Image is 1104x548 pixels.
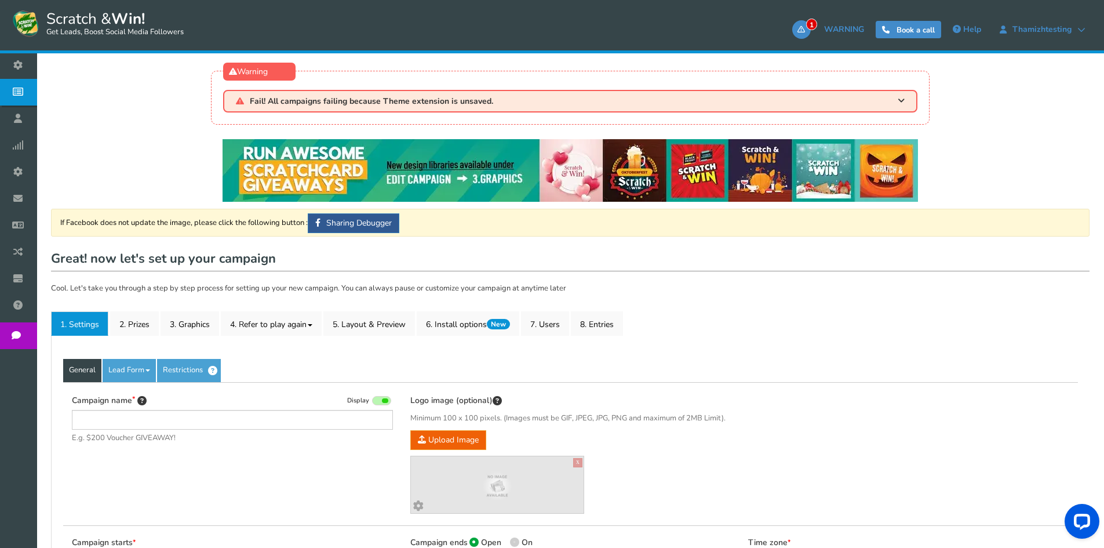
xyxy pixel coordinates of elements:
span: Open [481,537,501,548]
iframe: LiveChat chat widget [1055,499,1104,548]
span: Fail! All campaigns failing because Theme extension is unsaved. [250,97,493,106]
a: Lead Form [103,359,156,382]
a: 5. Layout & Preview [323,311,415,336]
span: thamizhtesting [1007,25,1077,34]
span: On [522,537,533,548]
span: This image will be displayed on top of your contest screen. You can upload & preview different im... [493,395,502,408]
h1: Great! now let's set up your campaign [51,248,1090,271]
a: Restrictions [157,359,221,382]
a: 7. Users [521,311,569,336]
p: Cool. Let's take you through a step by step process for setting up your new campaign. You can alw... [51,283,1090,295]
a: Book a call [876,21,941,38]
a: Help [947,20,987,39]
a: 8. Entries [571,311,623,336]
label: Campaign name [72,394,147,407]
strong: Win! [111,9,145,29]
a: 2. Prizes [110,311,159,336]
span: E.g. $200 Voucher GIVEAWAY! [72,433,393,444]
span: Tip: Choose a title that will attract more entries. For example: “Scratch & win a bracelet” will ... [137,395,147,408]
span: Minimum 100 x 100 pixels. (Images must be GIF, JPEG, JPG, PNG and maximum of 2MB Limit). [410,413,731,424]
a: 4. Refer to play again [221,311,322,336]
a: 3. Graphics [161,311,219,336]
a: General [63,359,101,382]
a: 1. Settings [51,311,108,336]
small: Get Leads, Boost Social Media Followers [46,28,184,37]
span: Help [963,24,981,35]
a: Scratch &Win! Get Leads, Boost Social Media Followers [12,9,184,38]
img: Scratch and Win [12,9,41,38]
span: 1 [806,19,817,30]
a: 1WARNING [792,20,870,39]
span: Book a call [897,25,935,35]
div: Warning [223,63,296,81]
div: If Facebook does not update the image, please click the following button : [51,209,1090,237]
span: New [487,319,510,329]
a: 6. Install options [417,311,519,336]
a: X [573,458,582,467]
img: festival-poster-2020.webp [223,139,918,202]
span: Display [347,397,369,405]
label: Logo image (optional) [410,394,502,407]
span: WARNING [824,24,864,35]
a: Sharing Debugger [308,213,399,233]
span: Scratch & [41,9,184,38]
